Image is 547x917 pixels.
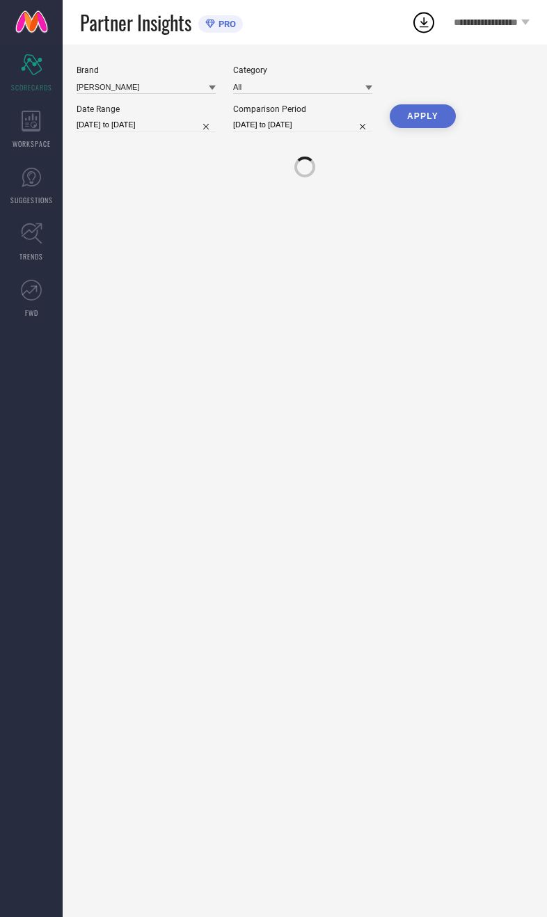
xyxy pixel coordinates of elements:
input: Select comparison period [233,118,372,132]
div: Open download list [411,10,436,35]
span: WORKSPACE [13,138,51,149]
span: SCORECARDS [11,82,52,93]
span: FWD [25,308,38,318]
div: Brand [77,65,216,75]
div: Date Range [77,104,216,114]
span: Partner Insights [80,8,191,37]
input: Select date range [77,118,216,132]
span: TRENDS [19,251,43,262]
div: Comparison Period [233,104,372,114]
button: APPLY [390,104,456,128]
span: SUGGESTIONS [10,195,53,205]
div: Category [233,65,372,75]
span: PRO [215,19,236,29]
